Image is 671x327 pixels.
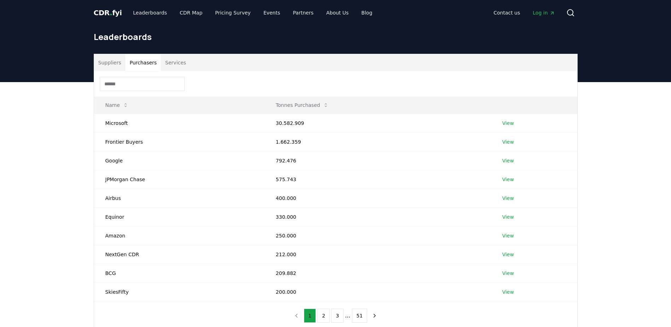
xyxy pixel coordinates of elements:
[265,114,491,132] td: 30.582.909
[94,114,265,132] td: Microsoft
[100,98,134,112] button: Name
[270,98,334,112] button: Tonnes Purchased
[502,195,514,202] a: View
[127,6,173,19] a: Leaderboards
[94,170,265,189] td: JPMorgan Chase
[209,6,256,19] a: Pricing Survey
[94,207,265,226] td: Equinor
[265,170,491,189] td: 575.743
[502,176,514,183] a: View
[94,151,265,170] td: Google
[265,207,491,226] td: 330.000
[265,264,491,282] td: 209.882
[94,282,265,301] td: SkiesFifty
[502,270,514,277] a: View
[502,213,514,220] a: View
[502,120,514,127] a: View
[320,6,354,19] a: About Us
[502,232,514,239] a: View
[317,309,330,323] button: 2
[527,6,560,19] a: Log in
[94,54,126,71] button: Suppliers
[110,8,112,17] span: .
[125,54,161,71] button: Purchasers
[488,6,526,19] a: Contact us
[502,251,514,258] a: View
[174,6,208,19] a: CDR Map
[265,245,491,264] td: 212.000
[502,138,514,145] a: View
[94,245,265,264] td: NextGen CDR
[265,226,491,245] td: 250.000
[94,132,265,151] td: Frontier Buyers
[94,264,265,282] td: BCG
[488,6,560,19] nav: Main
[94,31,578,42] h1: Leaderboards
[369,309,381,323] button: next page
[94,189,265,207] td: Airbus
[345,311,350,320] li: ...
[287,6,319,19] a: Partners
[94,8,122,18] a: CDR.fyi
[502,157,514,164] a: View
[127,6,378,19] nav: Main
[356,6,378,19] a: Blog
[352,309,368,323] button: 51
[331,309,343,323] button: 3
[94,226,265,245] td: Amazon
[265,132,491,151] td: 1.662.359
[533,9,555,16] span: Log in
[304,309,316,323] button: 1
[265,282,491,301] td: 200.000
[258,6,286,19] a: Events
[161,54,190,71] button: Services
[265,189,491,207] td: 400.000
[94,8,122,17] span: CDR fyi
[265,151,491,170] td: 792.476
[502,288,514,296] a: View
